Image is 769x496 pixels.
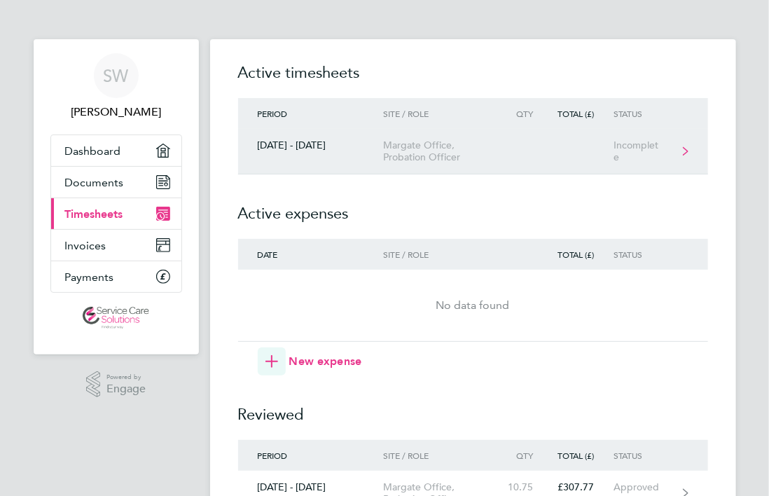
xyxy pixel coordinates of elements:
a: Go to home page [50,307,182,329]
span: Timesheets [65,207,123,221]
span: Documents [65,176,124,189]
span: Susan-Anne Williams [50,104,182,120]
a: Documents [51,167,181,198]
span: Dashboard [65,144,121,158]
a: Timesheets [51,198,181,229]
div: Date [238,249,384,259]
span: Invoices [65,239,106,252]
div: Site / Role [384,450,506,460]
div: Incomplete [614,139,679,163]
a: Payments [51,261,181,292]
div: [DATE] - [DATE] [238,481,384,493]
div: Approved [614,481,679,493]
span: Period [258,108,288,119]
div: Status [614,249,679,259]
div: Site / Role [384,249,506,259]
div: Qty [506,450,553,460]
div: Margate Office, Probation Officer [384,139,506,163]
div: Qty [506,109,553,118]
h2: Reviewed [238,376,708,440]
a: SW[PERSON_NAME] [50,53,182,120]
div: Status [614,450,679,460]
a: Powered byEngage [86,371,146,398]
span: SW [104,67,129,85]
div: No data found [238,297,708,314]
div: Status [614,109,679,118]
a: Dashboard [51,135,181,166]
div: [DATE] - [DATE] [238,139,384,151]
span: Period [258,450,288,461]
button: New expense [258,347,362,376]
nav: Main navigation [34,39,199,354]
a: Invoices [51,230,181,261]
a: [DATE] - [DATE]Margate Office, Probation OfficerIncomplete [238,129,708,174]
h2: Active expenses [238,174,708,239]
div: Site / Role [384,109,506,118]
span: Engage [106,383,146,395]
div: Total (£) [553,109,614,118]
div: Total (£) [553,249,614,259]
div: Total (£) [553,450,614,460]
div: 10.75 [506,481,553,493]
span: Powered by [106,371,146,383]
span: Payments [65,270,114,284]
span: New expense [289,353,362,370]
img: servicecare-logo-retina.png [83,307,148,329]
h2: Active timesheets [238,62,708,98]
div: £307.77 [553,481,614,493]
